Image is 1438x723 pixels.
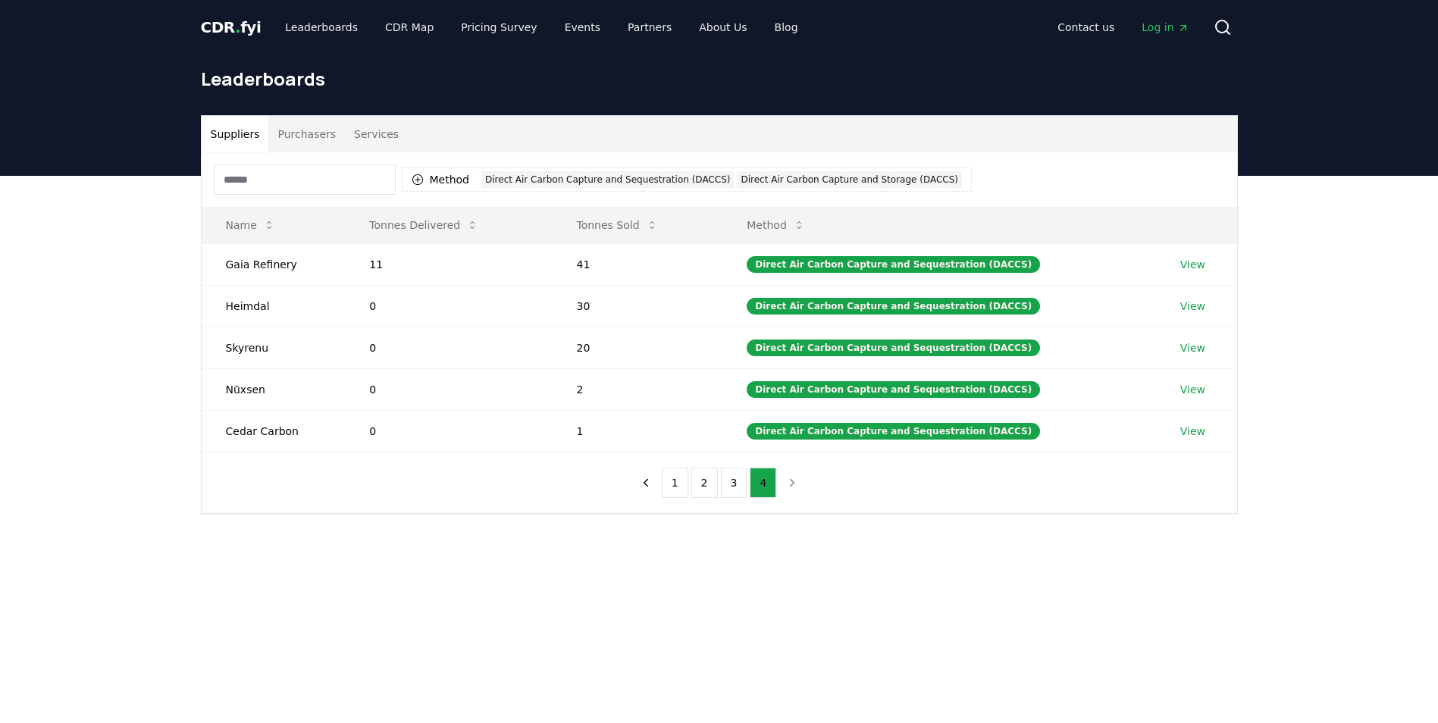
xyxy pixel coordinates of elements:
td: 11 [345,243,552,285]
a: About Us [687,14,759,41]
a: Leaderboards [273,14,370,41]
span: CDR fyi [201,18,262,36]
div: Direct Air Carbon Capture and Storage (DACCS) [737,171,962,188]
div: Direct Air Carbon Capture and Sequestration (DACCS) [747,381,1040,398]
a: View [1180,424,1205,439]
div: Direct Air Carbon Capture and Sequestration (DACCS) [747,256,1040,273]
button: 3 [721,468,747,498]
td: 1 [553,410,723,452]
nav: Main [273,14,810,41]
button: Tonnes Sold [565,210,670,240]
td: 30 [553,285,723,327]
a: CDR Map [373,14,446,41]
a: View [1180,257,1205,272]
button: Tonnes Delivered [357,210,490,240]
button: 2 [691,468,718,498]
a: Pricing Survey [449,14,549,41]
td: 2 [553,368,723,410]
nav: Main [1045,14,1201,41]
td: 41 [553,243,723,285]
div: Direct Air Carbon Capture and Sequestration (DACCS) [747,423,1040,440]
td: 0 [345,327,552,368]
button: 4 [750,468,776,498]
div: Direct Air Carbon Capture and Sequestration (DACCS) [481,171,734,188]
button: Purchasers [268,116,345,152]
button: Services [345,116,408,152]
button: previous page [633,468,659,498]
div: Direct Air Carbon Capture and Sequestration (DACCS) [747,298,1040,315]
td: Heimdal [202,285,346,327]
a: View [1180,382,1205,397]
a: Log in [1129,14,1201,41]
td: 0 [345,368,552,410]
td: 0 [345,410,552,452]
a: Partners [616,14,684,41]
span: Log in [1142,20,1189,35]
h1: Leaderboards [201,67,1238,91]
button: Name [214,210,287,240]
a: CDR.fyi [201,17,262,38]
a: View [1180,299,1205,314]
td: 0 [345,285,552,327]
button: 1 [662,468,688,498]
button: Method [735,210,817,240]
td: Cedar Carbon [202,410,346,452]
div: Direct Air Carbon Capture and Sequestration (DACCS) [747,340,1040,356]
span: . [235,18,240,36]
td: Gaia Refinery [202,243,346,285]
td: 20 [553,327,723,368]
a: Blog [763,14,810,41]
a: Events [553,14,612,41]
button: Suppliers [202,116,269,152]
a: View [1180,340,1205,355]
a: Contact us [1045,14,1126,41]
td: Nūxsen [202,368,346,410]
td: Skyrenu [202,327,346,368]
button: MethodDirect Air Carbon Capture and Sequestration (DACCS)Direct Air Carbon Capture and Storage (D... [402,167,972,192]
